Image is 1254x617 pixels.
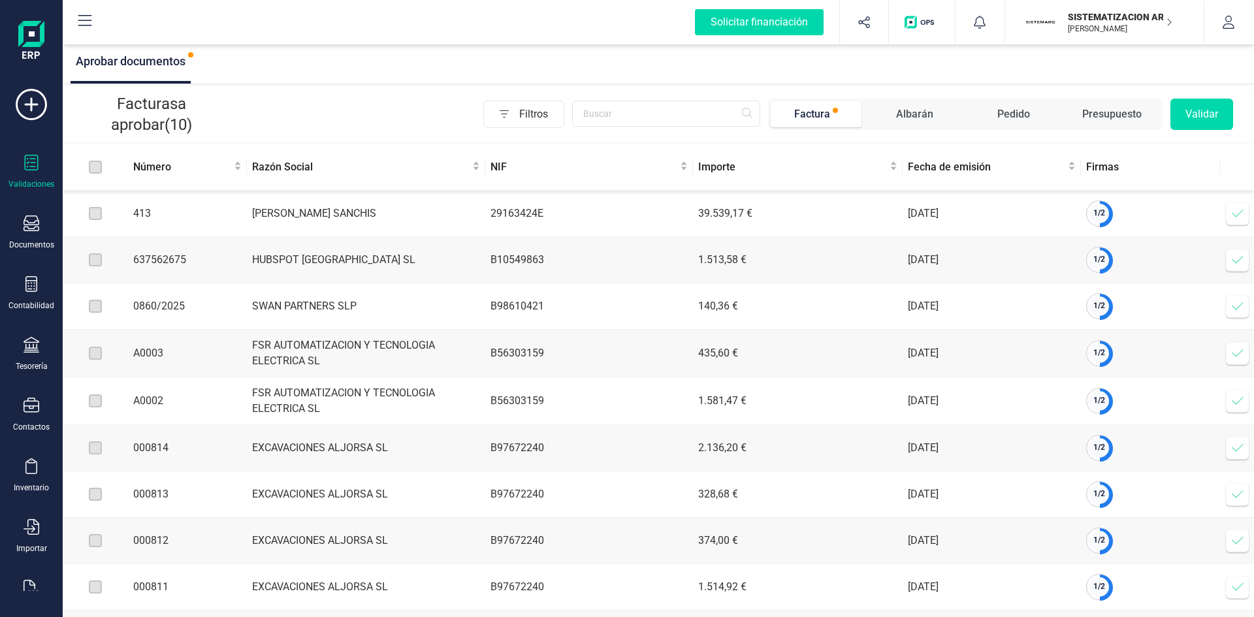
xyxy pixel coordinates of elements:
td: [DATE] [903,471,1082,518]
img: Logo Finanedi [18,21,44,63]
td: [DATE] [903,330,1082,377]
span: 1 / 2 [1093,348,1105,357]
td: B97672240 [485,564,693,610]
td: [DATE] [903,283,1082,330]
td: 374,00 € [693,518,903,564]
td: EXCAVACIONES ALJORSA SL [247,518,485,564]
span: 1 / 2 [1093,443,1105,452]
div: Albarán [896,106,933,122]
span: 1 / 2 [1093,535,1105,545]
td: 39.539,17 € [693,191,903,237]
button: Filtros [483,101,564,128]
span: 1 / 2 [1093,255,1105,264]
div: Solicitar financiación [695,9,824,35]
img: SI [1026,8,1055,37]
button: Logo de OPS [897,1,947,43]
div: Documentos [9,240,54,250]
button: Solicitar financiación [679,1,839,43]
span: NIF [490,159,677,175]
span: 1 / 2 [1093,301,1105,310]
td: 637562675 [128,237,247,283]
div: Presupuesto [1082,106,1142,122]
input: Buscar [572,101,760,127]
img: Logo de OPS [905,16,939,29]
td: B97672240 [485,425,693,471]
td: A0003 [128,330,247,377]
span: Filtros [519,101,564,127]
div: Pedido [997,106,1030,122]
div: Validaciones [8,179,54,189]
div: Importar [16,543,47,554]
span: 1 / 2 [1093,582,1105,591]
td: [PERSON_NAME] SANCHIS [247,191,485,237]
div: Contactos [13,422,50,432]
td: 328,68 € [693,471,903,518]
p: SISTEMATIZACION ARQUITECTONICA EN REFORMAS SL [1068,10,1172,24]
button: Validar [1170,99,1233,130]
td: [DATE] [903,518,1082,564]
td: B97672240 [485,518,693,564]
td: 140,36 € [693,283,903,330]
td: EXCAVACIONES ALJORSA SL [247,564,485,610]
td: 2.136,20 € [693,425,903,471]
span: Importe [698,159,887,175]
span: 1 / 2 [1093,208,1105,217]
td: SWAN PARTNERS SLP [247,283,485,330]
td: FSR AUTOMATIZACION Y TECNOLOGIA ELECTRICA SL [247,330,485,377]
td: 413 [128,191,247,237]
span: 1 / 2 [1093,396,1105,405]
div: Inventario [14,483,49,493]
p: [PERSON_NAME] [1068,24,1172,34]
td: 000811 [128,564,247,610]
td: 1.513,58 € [693,237,903,283]
div: Tesorería [16,361,48,372]
td: [DATE] [903,425,1082,471]
td: 1.514,92 € [693,564,903,610]
td: [DATE] [903,564,1082,610]
td: 29163424E [485,191,693,237]
td: [DATE] [903,237,1082,283]
td: [DATE] [903,191,1082,237]
td: A0002 [128,377,247,425]
td: EXCAVACIONES ALJORSA SL [247,471,485,518]
span: Aprobar documentos [76,54,185,68]
td: B97672240 [485,471,693,518]
td: [DATE] [903,377,1082,425]
span: Número [133,159,231,175]
td: 000812 [128,518,247,564]
div: Contabilidad [8,300,54,311]
button: SISISTEMATIZACION ARQUITECTONICA EN REFORMAS SL[PERSON_NAME] [1021,1,1188,43]
td: 1.581,47 € [693,377,903,425]
td: B98610421 [485,283,693,330]
span: Fecha de emisión [908,159,1066,175]
td: EXCAVACIONES ALJORSA SL [247,425,485,471]
p: Facturas a aprobar (10) [84,93,219,135]
td: HUBSPOT [GEOGRAPHIC_DATA] SL [247,237,485,283]
span: 1 / 2 [1093,489,1105,498]
div: Factura [794,106,830,122]
th: Firmas [1081,144,1221,191]
td: B10549863 [485,237,693,283]
td: FSR AUTOMATIZACION Y TECNOLOGIA ELECTRICA SL [247,377,485,425]
td: 435,60 € [693,330,903,377]
td: 0860/2025 [128,283,247,330]
td: 000813 [128,471,247,518]
td: B56303159 [485,377,693,425]
td: 000814 [128,425,247,471]
td: B56303159 [485,330,693,377]
span: Razón Social [252,159,470,175]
